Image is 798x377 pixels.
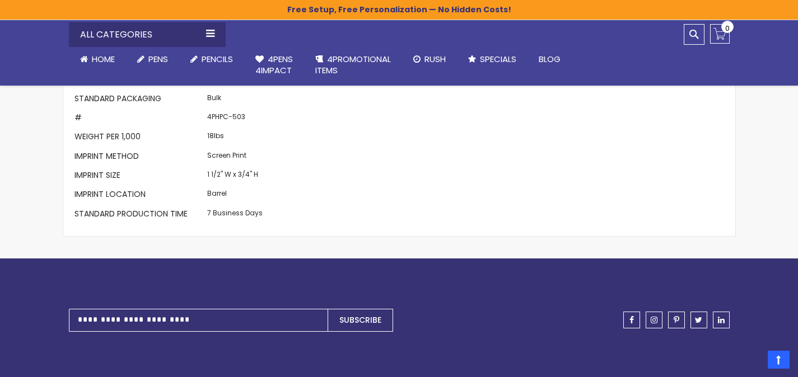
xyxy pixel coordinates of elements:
[304,47,402,83] a: 4PROMOTIONALITEMS
[668,312,685,328] a: pinterest
[204,205,265,224] td: 7 Business Days
[126,47,179,72] a: Pens
[725,23,730,34] span: 0
[74,109,204,128] th: #
[204,90,265,109] td: Bulk
[480,53,516,65] span: Specials
[244,47,304,83] a: 4Pens4impact
[674,316,679,324] span: pinterest
[74,129,204,148] th: Weight per 1,000
[768,351,790,369] a: Top
[690,312,707,328] a: twitter
[402,47,457,72] a: Rush
[204,167,265,186] td: 1 1/2" W x 3/4" H
[74,167,204,186] th: Imprint Size
[539,53,561,65] span: Blog
[74,90,204,109] th: Standard Packaging
[204,148,265,167] td: Screen Print
[339,314,381,326] span: Subscribe
[315,53,391,76] span: 4PROMOTIONAL ITEMS
[74,205,204,224] th: Standard Production Time
[202,53,233,65] span: Pencils
[629,316,634,324] span: facebook
[69,47,126,72] a: Home
[179,47,244,72] a: Pencils
[424,53,446,65] span: Rush
[204,186,265,205] td: Barrel
[148,53,168,65] span: Pens
[74,148,204,167] th: Imprint Method
[646,312,662,328] a: instagram
[651,316,657,324] span: instagram
[255,53,293,76] span: 4Pens 4impact
[69,22,226,47] div: All Categories
[204,109,265,128] td: 4PHPC-503
[74,186,204,205] th: Imprint Location
[623,312,640,328] a: facebook
[457,47,528,72] a: Specials
[718,316,725,324] span: linkedin
[695,316,702,324] span: twitter
[204,129,265,148] td: 18lbs
[328,309,393,332] button: Subscribe
[713,312,730,328] a: linkedin
[710,24,730,44] a: 0
[528,47,572,72] a: Blog
[92,53,115,65] span: Home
